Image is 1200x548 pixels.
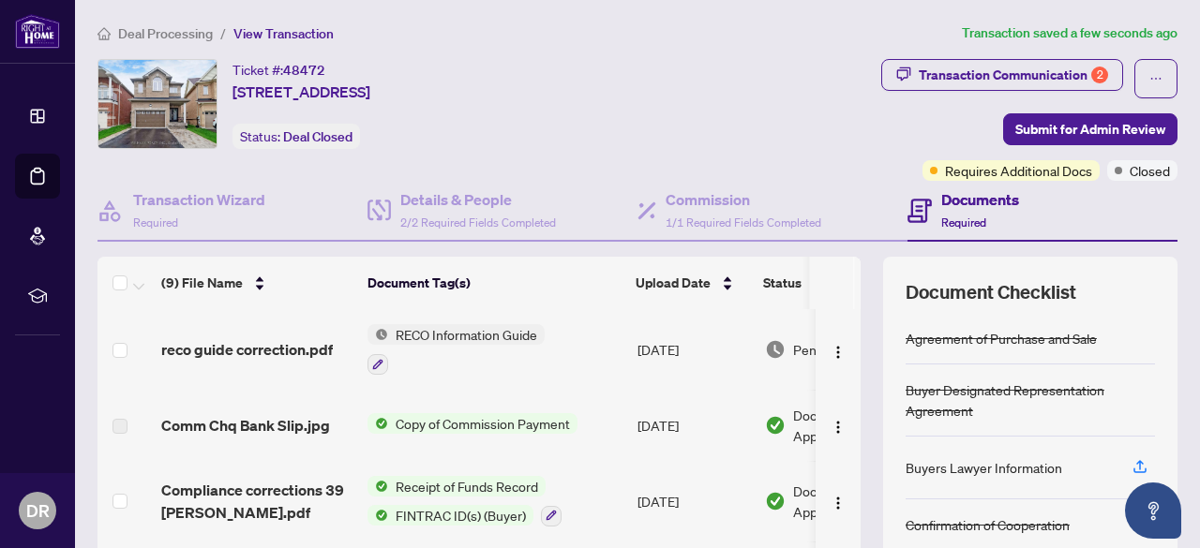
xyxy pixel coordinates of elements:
span: Document Approved [793,481,909,522]
button: Logo [823,334,853,364]
img: Document Status [765,339,786,360]
span: Required [133,215,178,230]
div: Transaction Communication [919,60,1108,90]
span: Status [763,273,802,293]
h4: Documents [941,188,1019,211]
span: ellipsis [1149,72,1162,85]
div: 2 [1091,67,1108,83]
div: Ticket #: [232,59,325,81]
span: Upload Date [636,273,711,293]
div: Confirmation of Cooperation [906,514,1070,535]
span: Comm Chq Bank Slip.jpg [161,414,330,437]
span: Submit for Admin Review [1015,114,1165,144]
td: [DATE] [630,390,757,461]
td: [DATE] [630,309,757,390]
th: (9) File Name [154,257,360,309]
span: Required [941,215,986,230]
img: Status Icon [367,413,388,434]
button: Logo [823,486,853,516]
span: FINTRAC ID(s) (Buyer) [388,505,533,526]
span: Document Approved [793,405,909,446]
span: reco guide correction.pdf [161,338,333,361]
span: Requires Additional Docs [945,160,1092,181]
h4: Transaction Wizard [133,188,265,211]
span: Deal Closed [283,128,352,145]
span: Pending Review [793,339,887,360]
td: [DATE] [630,461,757,541]
span: Document Checklist [906,279,1076,305]
img: logo [15,14,60,49]
button: Logo [823,410,853,440]
span: 1/1 Required Fields Completed [666,215,821,230]
th: Document Tag(s) [360,257,628,309]
button: Submit for Admin Review [1003,113,1177,145]
span: Copy of Commission Payment [388,413,577,434]
span: Compliance corrections 39 [PERSON_NAME].pdf [161,479,352,524]
button: Transaction Communication2 [881,59,1123,91]
h4: Commission [666,188,821,211]
img: Logo [831,496,846,511]
span: [STREET_ADDRESS] [232,81,370,103]
span: Receipt of Funds Record [388,476,546,496]
div: Status: [232,124,360,149]
img: Logo [831,420,846,435]
button: Status IconReceipt of Funds RecordStatus IconFINTRAC ID(s) (Buyer) [367,476,562,526]
span: View Transaction [233,25,334,42]
span: Deal Processing [118,25,213,42]
img: IMG-W12128579_1.jpg [98,60,217,148]
li: / [220,22,226,44]
div: Buyer Designated Representation Agreement [906,379,1155,421]
img: Logo [831,345,846,360]
span: home [97,27,111,40]
span: (9) File Name [161,273,243,293]
img: Document Status [765,415,786,436]
img: Status Icon [367,505,388,526]
span: 2/2 Required Fields Completed [400,215,556,230]
div: Buyers Lawyer Information [906,457,1062,478]
button: Status IconRECO Information Guide [367,324,545,375]
h4: Details & People [400,188,556,211]
span: 48472 [283,62,325,79]
img: Status Icon [367,324,388,345]
div: Agreement of Purchase and Sale [906,328,1097,348]
img: Status Icon [367,476,388,496]
button: Open asap [1125,482,1181,539]
th: Status [756,257,915,309]
article: Transaction saved a few seconds ago [962,22,1177,44]
th: Upload Date [628,257,756,309]
span: DR [26,497,50,524]
img: Document Status [765,491,786,511]
span: Closed [1130,160,1170,181]
span: RECO Information Guide [388,324,545,345]
button: Status IconCopy of Commission Payment [367,413,577,434]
